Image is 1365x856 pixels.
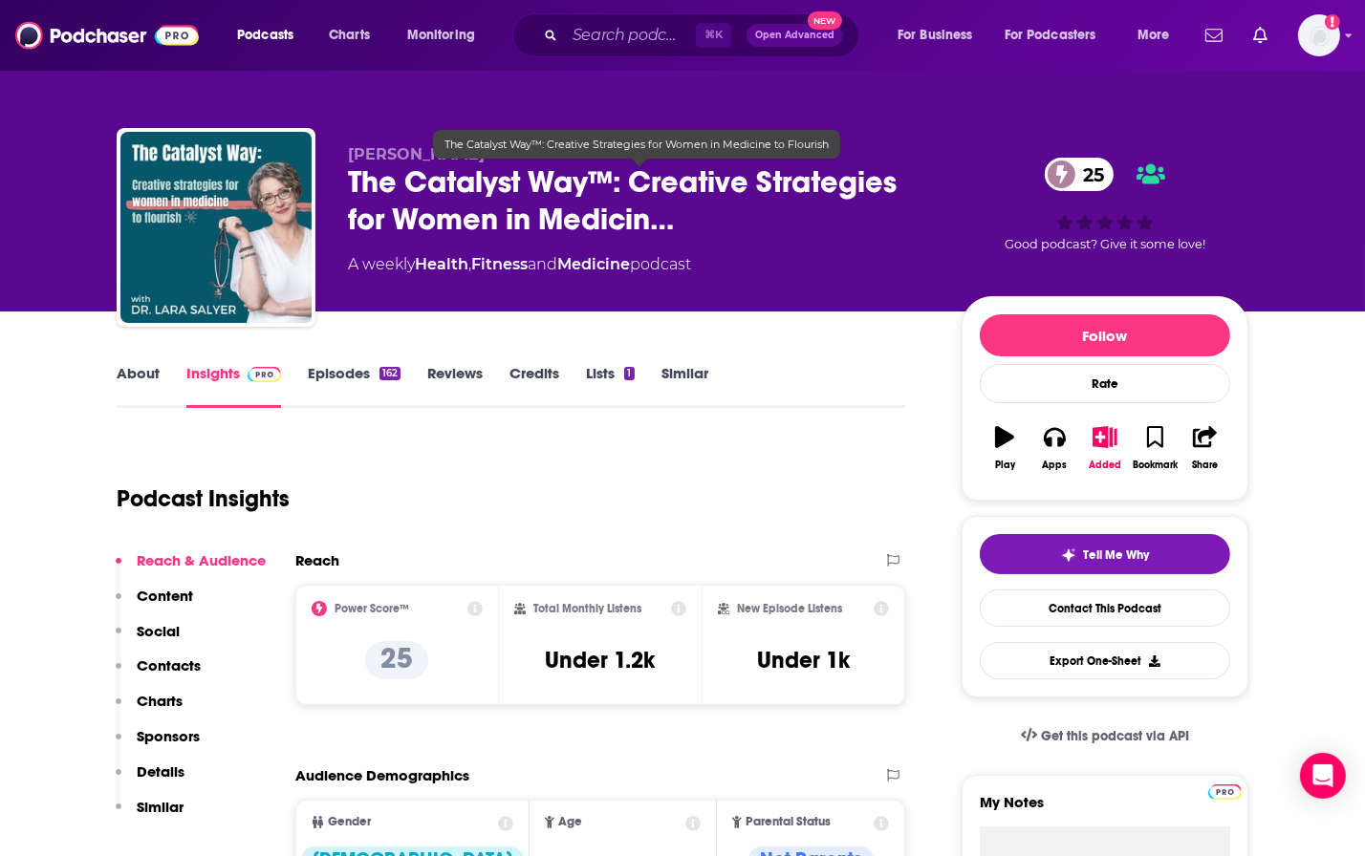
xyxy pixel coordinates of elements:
[308,364,401,408] a: Episodes162
[545,646,655,674] h3: Under 1.2k
[379,367,401,380] div: 162
[468,255,471,273] span: ,
[565,20,696,51] input: Search podcasts, credits, & more...
[1246,19,1275,52] a: Show notifications dropdown
[1005,22,1096,49] span: For Podcasters
[248,367,281,382] img: Podchaser Pro
[137,587,193,605] p: Content
[137,656,201,674] p: Contacts
[415,255,468,273] a: Health
[1061,547,1076,563] img: tell me why sparkle
[365,641,428,679] p: 25
[980,534,1230,574] button: tell me why sparkleTell Me Why
[137,692,183,710] p: Charts
[116,762,184,798] button: Details
[1325,14,1340,30] svg: Add a profile image
[898,22,973,49] span: For Business
[1298,14,1340,56] span: Logged in as KristinZanini
[980,314,1230,356] button: Follow
[116,656,201,692] button: Contacts
[394,20,500,51] button: open menu
[1045,158,1114,191] a: 25
[696,23,731,48] span: ⌘ K
[980,642,1230,679] button: Export One-Sheet
[433,130,840,159] div: The Catalyst Way™: Creative Strategies for Women in Medicine to Flourish
[137,622,180,640] p: Social
[328,816,371,828] span: Gender
[117,364,160,408] a: About
[1124,20,1194,51] button: open menu
[1300,753,1346,799] div: Open Intercom Messenger
[224,20,318,51] button: open menu
[1064,158,1114,191] span: 25
[295,551,339,569] h2: Reach
[558,816,582,828] span: Age
[992,20,1124,51] button: open menu
[1084,547,1150,563] span: Tell Me Why
[737,602,842,615] h2: New Episode Listens
[407,22,475,49] span: Monitoring
[295,766,469,784] h2: Audience Demographics
[348,253,691,276] div: A weekly podcast
[1041,728,1189,744] span: Get this podcast via API
[980,364,1230,403] div: Rate
[15,17,199,53] img: Podchaser - Follow, Share and Rate Podcasts
[1298,14,1340,56] img: User Profile
[661,364,708,408] a: Similar
[1089,460,1121,471] div: Added
[1181,414,1230,482] button: Share
[980,589,1230,627] a: Contact This Podcast
[1192,460,1218,471] div: Share
[120,132,312,323] img: The Catalyst Way™: Creative Strategies for Women in Medicine to Flourish
[471,255,528,273] a: Fitness
[137,762,184,781] p: Details
[757,646,850,674] h3: Under 1k
[755,31,834,40] span: Open Advanced
[1080,414,1130,482] button: Added
[884,20,997,51] button: open menu
[117,484,290,513] h1: Podcast Insights
[586,364,634,408] a: Lists1
[1208,781,1242,800] a: Pro website
[509,364,559,408] a: Credits
[962,145,1248,264] div: 25Good podcast? Give it some love!
[116,727,200,762] button: Sponsors
[186,364,281,408] a: InsightsPodchaser Pro
[329,22,370,49] span: Charts
[335,602,409,615] h2: Power Score™
[624,367,634,380] div: 1
[980,793,1230,826] label: My Notes
[1005,237,1205,251] span: Good podcast? Give it some love!
[1130,414,1180,482] button: Bookmark
[995,460,1015,471] div: Play
[808,11,842,30] span: New
[980,414,1029,482] button: Play
[116,587,193,622] button: Content
[237,22,293,49] span: Podcasts
[1006,713,1204,760] a: Get this podcast via API
[1137,22,1170,49] span: More
[1198,19,1230,52] a: Show notifications dropdown
[1133,460,1178,471] div: Bookmark
[747,24,843,47] button: Open AdvancedNew
[116,551,266,587] button: Reach & Audience
[116,798,184,833] button: Similar
[137,798,184,816] p: Similar
[116,622,180,657] button: Social
[746,816,831,828] span: Parental Status
[137,551,266,569] p: Reach & Audience
[531,13,877,57] div: Search podcasts, credits, & more...
[116,692,183,727] button: Charts
[348,145,485,163] span: [PERSON_NAME]
[1208,784,1242,800] img: Podchaser Pro
[427,364,483,408] a: Reviews
[528,255,557,273] span: and
[557,255,630,273] a: Medicine
[1029,414,1079,482] button: Apps
[1043,460,1068,471] div: Apps
[137,727,200,745] p: Sponsors
[1298,14,1340,56] button: Show profile menu
[316,20,381,51] a: Charts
